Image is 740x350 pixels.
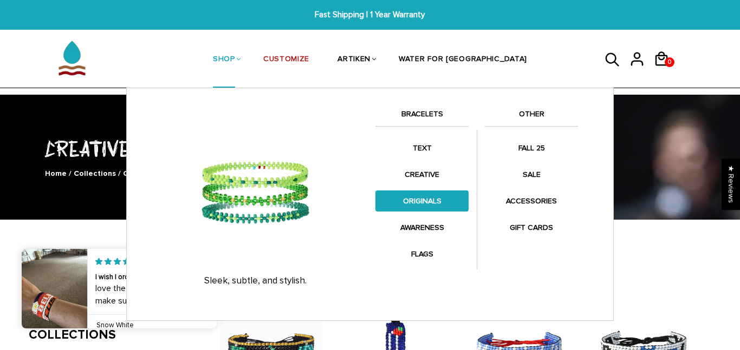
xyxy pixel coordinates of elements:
[375,137,469,159] a: TEXT
[485,190,578,212] a: ACCESSORIES
[665,55,674,70] span: 0
[485,217,578,238] a: GIFT CARDS
[146,275,365,286] p: Sleek, subtle, and stylish.
[722,159,740,210] div: Click to open Judge.me floating reviews tab
[375,190,469,212] a: ORIGINALS
[653,70,678,72] a: 0
[375,217,469,238] a: AWARENESS
[485,108,578,126] a: OTHER
[69,169,72,178] span: /
[229,9,511,21] span: Fast Shipping | 1 Year Warranty
[123,169,159,178] span: CREATIVE
[485,137,578,159] a: FALL 25
[375,108,469,126] a: BRACELETS
[29,327,187,343] h3: Collections
[74,169,116,178] a: Collections
[263,31,309,89] a: CUSTOMIZE
[118,169,121,178] span: /
[375,243,469,265] a: FLAGS
[45,169,67,178] a: Home
[485,164,578,185] a: SALE
[399,31,527,89] a: WATER FOR [GEOGRAPHIC_DATA]
[213,31,235,89] a: SHOP
[29,134,711,162] h1: CREATIVE
[337,31,371,89] a: ARTIKEN
[375,164,469,185] a: CREATIVE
